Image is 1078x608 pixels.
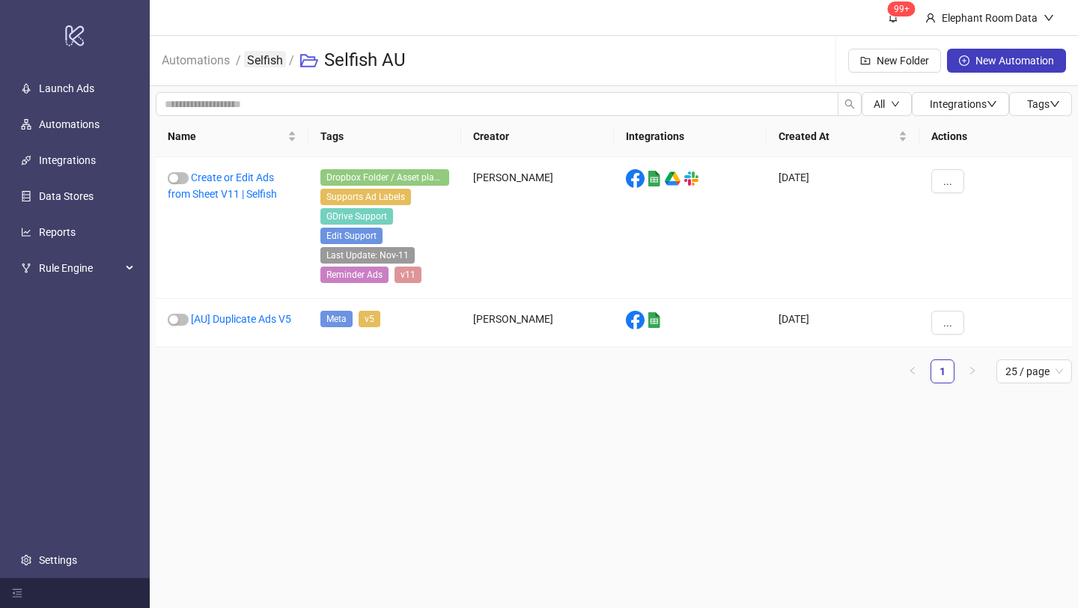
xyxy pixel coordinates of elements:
span: New Automation [975,55,1054,67]
button: Alldown [862,92,912,116]
a: Launch Ads [39,82,94,94]
a: Data Stores [39,190,94,202]
a: Reports [39,226,76,238]
span: folder-add [860,55,871,66]
li: / [289,37,294,85]
a: [AU] Duplicate Ads V5 [191,313,291,325]
th: Created At [767,116,919,157]
span: down [987,99,997,109]
th: Tags [308,116,461,157]
span: v11 [395,267,421,283]
button: ... [931,311,964,335]
span: down [891,100,900,109]
span: Rule Engine [39,253,121,283]
span: ... [943,317,952,329]
span: Edit Support [320,228,383,244]
li: / [236,37,241,85]
a: Automations [39,118,100,130]
h3: Selfish AU [324,49,406,73]
button: Integrationsdown [912,92,1009,116]
span: v5 [359,311,380,327]
span: Meta [320,311,353,327]
span: Dropbox Folder / Asset placement detection [320,169,449,186]
a: Settings [39,554,77,566]
button: Tagsdown [1009,92,1072,116]
li: Previous Page [901,359,925,383]
div: Page Size [996,359,1072,383]
span: GDrive Support [320,208,393,225]
div: [DATE] [767,299,919,347]
button: New Folder [848,49,941,73]
span: All [874,98,885,110]
button: left [901,359,925,383]
div: [PERSON_NAME] [461,157,614,299]
span: Name [168,128,284,145]
button: right [960,359,984,383]
a: Automations [159,51,233,67]
a: 1 [931,360,954,383]
th: Actions [919,116,1072,157]
th: Integrations [614,116,767,157]
a: Integrations [39,154,96,166]
a: Create or Edit Ads from Sheet V11 | Selfish [168,171,277,200]
span: down [1044,13,1054,23]
span: Tags [1027,98,1060,110]
span: Supports Ad Labels [320,189,411,205]
div: Elephant Room Data [936,10,1044,26]
th: Creator [461,116,614,157]
span: Created At [779,128,895,145]
span: New Folder [877,55,929,67]
span: folder-open [300,52,318,70]
th: Name [156,116,308,157]
span: Last Update: Nov-11 [320,247,415,264]
span: user [925,13,936,23]
span: Integrations [930,98,997,110]
span: menu-fold [12,588,22,598]
span: search [844,99,855,109]
span: 25 / page [1005,360,1063,383]
span: bell [888,12,898,22]
div: [PERSON_NAME] [461,299,614,347]
span: fork [21,263,31,273]
a: Selfish [244,51,286,67]
button: New Automation [947,49,1066,73]
div: [DATE] [767,157,919,299]
span: plus-circle [959,55,969,66]
span: ... [943,175,952,187]
span: Reminder Ads [320,267,389,283]
li: 1 [931,359,954,383]
span: down [1050,99,1060,109]
sup: 1436 [888,1,916,16]
span: left [908,366,917,375]
li: Next Page [960,359,984,383]
button: ... [931,169,964,193]
span: right [968,366,977,375]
